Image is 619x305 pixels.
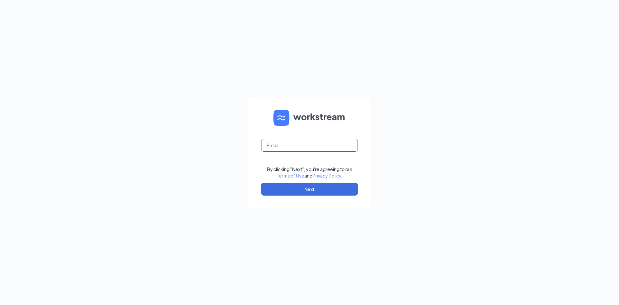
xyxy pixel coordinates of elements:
[261,139,358,152] input: Email
[261,183,358,196] button: Next
[277,173,304,178] a: Terms of Use
[312,173,341,178] a: Privacy Policy
[273,110,346,126] img: WS logo and Workstream text
[267,166,352,179] div: By clicking "Next", you're agreeing to our and .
